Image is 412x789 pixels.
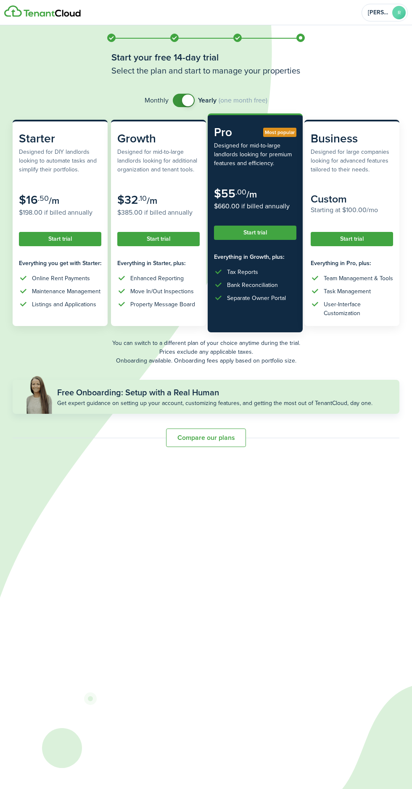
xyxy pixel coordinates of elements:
subscription-pricing-card-price-amount: $32 [117,191,138,208]
button: Start trial [117,232,200,246]
div: Separate Owner Portal [227,294,286,302]
subscription-pricing-banner-title: Free Onboarding: Setup with a Real Human [57,386,219,399]
subscription-pricing-card-features-title: Everything you get with Starter: [19,259,101,268]
subscription-pricing-card-title: Pro [214,124,296,141]
subscription-pricing-card-price-annual: Starting at $100.00/mo [311,205,393,215]
subscription-pricing-card-price-annual: $660.00 if billed annually [214,201,296,211]
div: Task Management [324,287,371,296]
subscription-pricing-card-price-cents: .50 [38,193,49,204]
div: User-Interface Customization [324,300,393,318]
avatar-text: R [392,6,406,19]
div: Listings and Applications [32,300,96,309]
div: Online Rent Payments [32,274,90,283]
p: You can switch to a different plan of your choice anytime during the trial. Prices exclude any ap... [13,339,399,365]
span: Most popular [265,129,295,136]
subscription-pricing-banner-description: Get expert guidance on setting up your account, customizing features, and getting the most out of... [57,399,372,408]
subscription-pricing-card-title: Growth [117,130,200,147]
subscription-pricing-card-description: Designed for mid-to-large landlords looking for premium features and efficiency. [214,141,296,176]
subscription-pricing-card-description: Designed for mid-to-large landlords looking for additional organization and tenant tools. [117,147,200,183]
subscription-pricing-card-price-period: /m [147,194,157,208]
button: Start trial [214,226,296,240]
subscription-pricing-card-title: Starter [19,130,101,147]
img: Logo [4,5,81,17]
subscription-pricing-card-features-title: Everything in Growth, plus: [214,252,296,261]
subscription-pricing-card-price-cents: .00 [235,187,246,197]
button: Open menu [362,4,408,21]
div: Enhanced Reporting [130,274,184,283]
button: Start trial [311,232,393,246]
img: Free Onboarding: Setup with a Real Human [25,374,53,414]
h3: Select the plan and start to manage your properties [111,64,301,77]
span: Richard [368,10,389,16]
subscription-pricing-card-description: Designed for large companies looking for advanced features tailored to their needs. [311,147,393,183]
subscription-pricing-card-price-annual: $385.00 if billed annually [117,208,200,218]
subscription-pricing-card-description: Designed for DIY landlords looking to automate tasks and simplify their portfolios. [19,147,101,183]
subscription-pricing-card-price-amount: $55 [214,185,235,202]
subscription-pricing-card-price-cents: .10 [138,193,147,204]
div: Property Message Board [130,300,195,309]
button: Start trial [19,232,101,246]
div: Move In/Out Inspections [130,287,194,296]
subscription-pricing-card-features-title: Everything in Pro, plus: [311,259,393,268]
subscription-pricing-card-price-period: /m [246,187,257,201]
div: Maintenance Management [32,287,100,296]
div: Bank Reconciliation [227,281,278,289]
h1: Start your free 14-day trial [111,50,301,64]
subscription-pricing-card-title: Business [311,130,393,147]
div: Tax Reports [227,268,258,276]
subscription-pricing-card-price-amount: Custom [311,191,347,207]
subscription-pricing-card-price-annual: $198.00 if billed annually [19,208,101,218]
subscription-pricing-card-price-amount: $16 [19,191,38,208]
button: Compare our plans [166,429,246,447]
subscription-pricing-card-features-title: Everything in Starter, plus: [117,259,200,268]
span: Monthly [145,95,169,105]
subscription-pricing-card-price-period: /m [49,194,59,208]
div: Team Management & Tools [324,274,393,283]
